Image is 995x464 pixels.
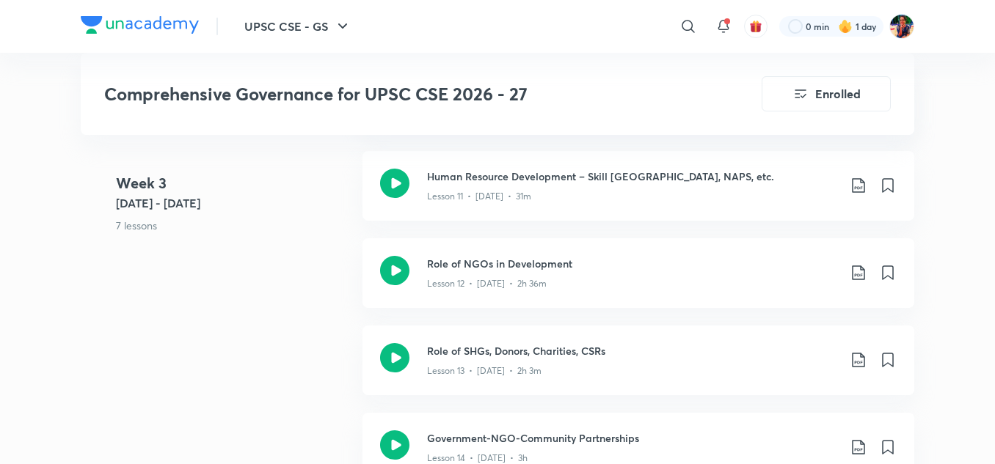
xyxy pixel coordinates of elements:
a: Role of SHGs, Donors, Charities, CSRsLesson 13 • [DATE] • 2h 3m [362,325,914,413]
h3: Role of NGOs in Development [427,256,838,271]
h5: [DATE] - [DATE] [116,194,351,212]
h3: Comprehensive Governance for UPSC CSE 2026 - 27 [104,84,679,105]
img: streak [838,19,853,34]
button: Enrolled [762,76,891,111]
img: Solanki Ghorai [889,14,914,39]
img: Company Logo [81,16,199,34]
h3: Government-NGO-Community Partnerships [427,430,838,446]
p: 7 lessons [116,218,351,233]
button: avatar [744,15,768,38]
h3: Human Resource Development – Skill [GEOGRAPHIC_DATA], NAPS, etc. [427,169,838,184]
a: Company Logo [81,16,199,37]
button: UPSC CSE - GS [236,12,360,41]
h4: Week 3 [116,172,351,194]
img: avatar [749,20,762,33]
p: Lesson 12 • [DATE] • 2h 36m [427,277,547,290]
h3: Role of SHGs, Donors, Charities, CSRs [427,343,838,358]
p: Lesson 13 • [DATE] • 2h 3m [427,364,542,378]
p: Lesson 11 • [DATE] • 31m [427,190,531,203]
a: Human Resource Development – Skill [GEOGRAPHIC_DATA], NAPS, etc.Lesson 11 • [DATE] • 31m [362,151,914,238]
a: Role of NGOs in DevelopmentLesson 12 • [DATE] • 2h 36m [362,238,914,325]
